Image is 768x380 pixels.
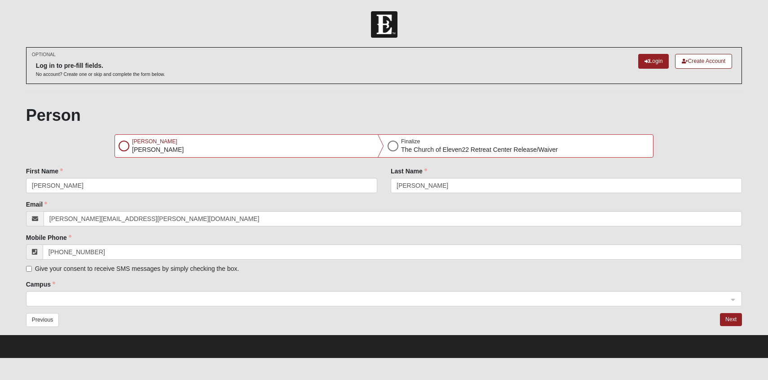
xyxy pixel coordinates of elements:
button: Next [720,313,742,326]
a: Create Account [675,54,732,69]
label: Last Name [391,167,427,176]
label: Mobile Phone [26,233,71,242]
label: Email [26,200,47,209]
a: Login [638,54,669,69]
span: [PERSON_NAME] [132,138,177,145]
small: OPTIONAL [32,51,56,58]
label: First Name [26,167,63,176]
img: Church of Eleven22 Logo [371,11,397,38]
h6: Log in to pre-fill fields. [36,62,165,70]
span: Give your consent to receive SMS messages by simply checking the box. [35,265,239,272]
button: Previous [26,313,59,327]
h1: Person [26,106,742,125]
input: Give your consent to receive SMS messages by simply checking the box. [26,266,32,272]
p: The Church of Eleven22 Retreat Center Release/Waiver [401,145,558,155]
span: Finalize [401,138,420,145]
p: [PERSON_NAME] [132,145,184,155]
p: No account? Create one or skip and complete the form below. [36,71,165,78]
label: Campus [26,280,55,289]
